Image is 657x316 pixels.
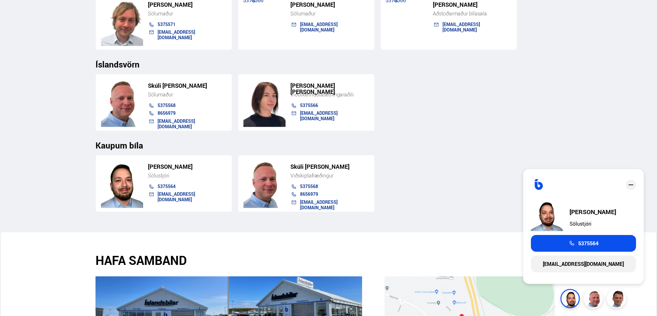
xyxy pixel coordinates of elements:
h3: Íslandsvörn [96,59,561,69]
div: Viðurkenndur [291,91,369,98]
h5: [PERSON_NAME] [PERSON_NAME] [291,83,369,95]
div: Sölustjóri [148,172,227,179]
a: 5375564 [531,235,636,252]
div: close [626,180,636,190]
img: nhp88E3Fdnt1Opn2.png [531,199,563,231]
div: Sölustjóri [570,221,616,227]
h5: [PERSON_NAME] [291,2,369,8]
a: 5375566 [300,102,318,108]
a: 5375564 [158,183,176,189]
img: siFngHWaQ9KaOqBr.png [585,290,604,309]
h3: Kaupum bíla [96,140,561,150]
img: FbJEzSuNWCJXmdc-.webp [608,290,627,309]
a: 8656979 [158,110,176,116]
a: [EMAIL_ADDRESS][DOMAIN_NAME] [158,191,196,202]
img: TiAwD7vhpwHUHg8j.png [243,78,286,127]
h5: [PERSON_NAME] [433,2,512,8]
h5: Skúli [PERSON_NAME] [148,83,227,89]
span: ásetningaraðili [320,91,354,98]
div: [PERSON_NAME] [570,209,616,215]
a: 5375568 [158,102,176,108]
a: [EMAIL_ADDRESS][DOMAIN_NAME] [158,118,196,129]
a: [EMAIL_ADDRESS][DOMAIN_NAME] [300,21,338,32]
img: nhp88E3Fdnt1Opn2.png [101,159,143,208]
a: [EMAIL_ADDRESS][DOMAIN_NAME] [158,29,196,40]
div: Sölumaður [291,10,369,17]
a: 5375568 [300,183,318,189]
img: m7PZdWzYfFvz2vuk.png [101,78,143,127]
img: nhp88E3Fdnt1Opn2.png [561,290,581,309]
div: Sölumaður [148,91,227,98]
h5: [PERSON_NAME] [148,164,227,170]
a: [EMAIL_ADDRESS][DOMAIN_NAME] [300,110,338,121]
div: Sölumaður [148,10,227,17]
h2: HAFA SAMBAND [96,253,362,267]
span: 5375564 [578,240,598,246]
a: [EMAIL_ADDRESS][DOMAIN_NAME] [300,199,338,210]
a: [EMAIL_ADDRESS][DOMAIN_NAME] [443,21,480,32]
a: [EMAIL_ADDRESS][DOMAIN_NAME] [531,256,636,272]
img: m7PZdWzYfFvz2vuk.png [243,159,286,208]
h5: Skúli [PERSON_NAME] [291,164,369,170]
div: Aðstoðarmaður bílasala [433,10,512,17]
button: Opna LiveChat spjallviðmót [5,3,24,22]
span: Viðskiptafræðingur [291,172,333,179]
a: 5375571 [158,21,176,27]
h5: [PERSON_NAME] [148,2,227,8]
a: 8656979 [300,191,318,197]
